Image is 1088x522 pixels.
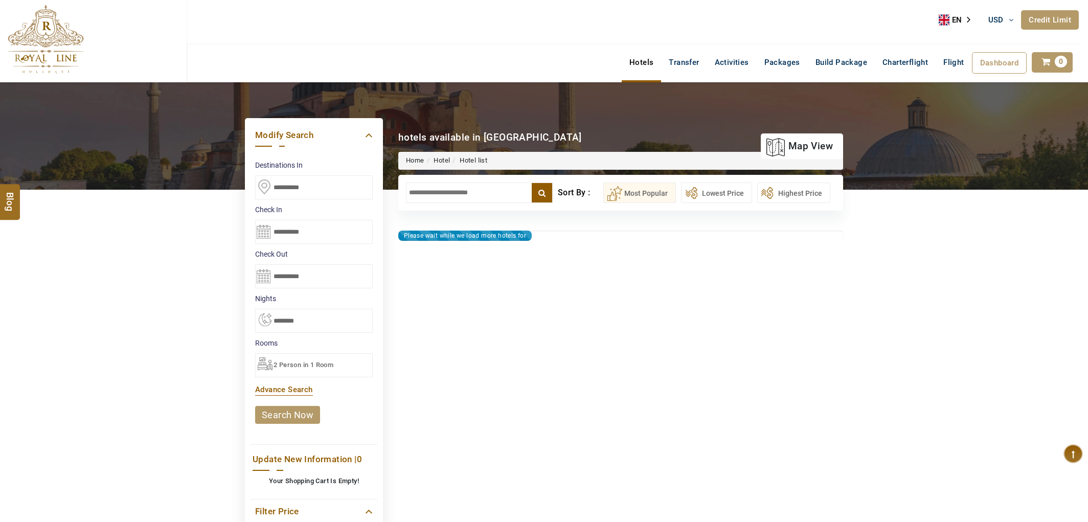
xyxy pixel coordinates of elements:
span: Dashboard [980,58,1019,67]
label: Check In [255,205,373,215]
label: Check Out [255,249,373,259]
a: search now [255,406,320,424]
span: Flight [943,58,964,67]
div: Language [939,12,978,28]
a: Packages [757,52,808,73]
aside: Language selected: English [939,12,978,28]
b: Your Shopping Cart Is Empty! [269,477,359,485]
a: Charterflight [875,52,936,73]
a: Transfer [661,52,707,73]
a: Advance Search [255,385,313,394]
a: Hotel [434,156,450,164]
li: Hotel list [450,156,487,166]
a: Flight [936,52,971,73]
a: map view [766,135,833,157]
label: Rooms [255,338,373,348]
img: The Royal Line Holidays [8,5,84,74]
span: 0 [357,454,362,464]
div: Please wait while we load more hotels for you [398,231,532,241]
button: Highest Price [757,183,830,203]
span: Blog [4,192,17,201]
a: Hotels [622,52,661,73]
div: Sort By : [558,183,603,203]
a: Build Package [808,52,875,73]
a: Credit Limit [1021,10,1079,30]
a: 0 [1032,52,1073,73]
span: 0 [1055,56,1067,67]
label: Destinations In [255,160,373,170]
span: Charterflight [882,58,928,67]
a: Home [406,156,424,164]
div: hotels available in [GEOGRAPHIC_DATA] [398,130,582,144]
a: Activities [707,52,757,73]
a: Filter Price [255,505,373,518]
a: Update New Information |0 [253,452,375,466]
a: Modify Search [255,128,373,142]
button: Lowest Price [681,183,752,203]
label: nights [255,293,373,304]
button: Most Popular [603,183,676,203]
span: USD [988,15,1004,25]
span: 2 Person in 1 Room [274,361,333,369]
a: EN [939,12,978,28]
